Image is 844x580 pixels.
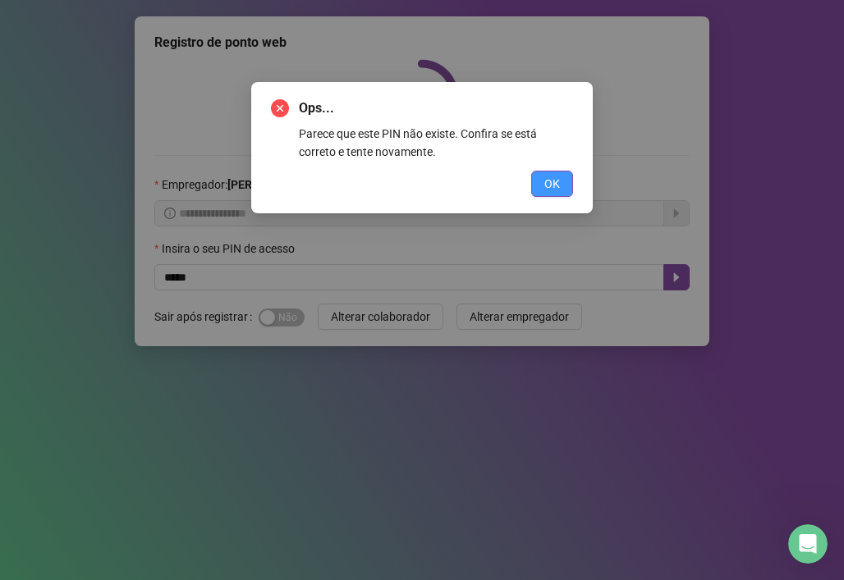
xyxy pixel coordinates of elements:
span: Ops... [299,98,573,118]
button: OK [531,171,573,197]
span: OK [544,175,560,193]
span: close-circle [271,99,289,117]
iframe: Intercom live chat [788,524,828,564]
div: Parece que este PIN não existe. Confira se está correto e tente novamente. [299,125,573,161]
